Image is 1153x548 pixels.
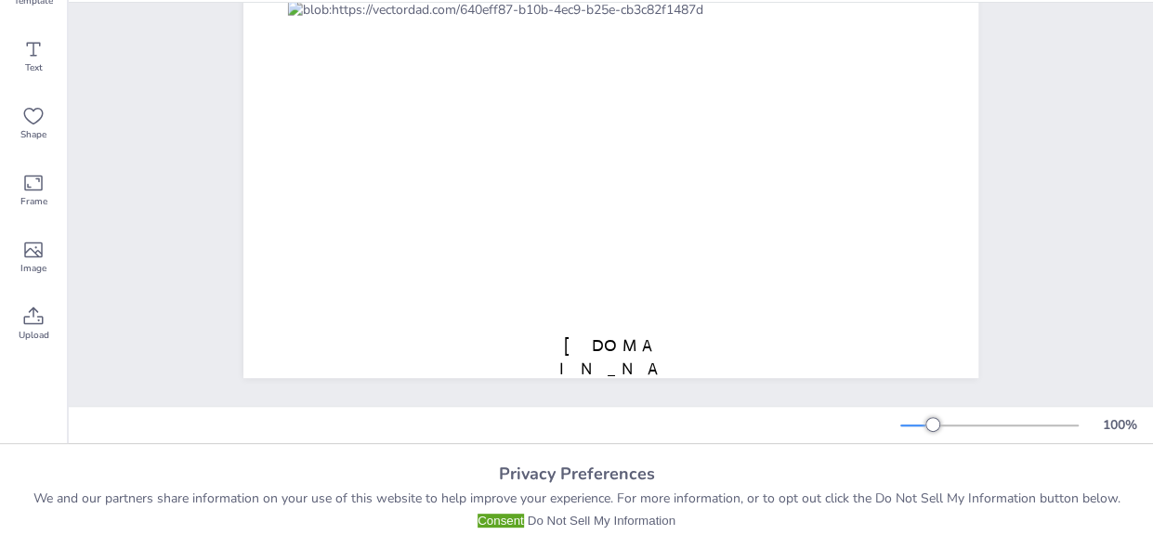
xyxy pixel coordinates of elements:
[478,514,524,528] button: Consent
[558,335,662,402] span: [DOMAIN_NAME]
[528,514,675,528] button: Do Not Sell My Information
[20,194,47,209] span: Frame
[1097,416,1142,434] div: 100 %
[20,127,46,142] span: Shape
[19,328,49,343] span: Upload
[25,60,43,75] span: Text
[20,261,46,276] span: Image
